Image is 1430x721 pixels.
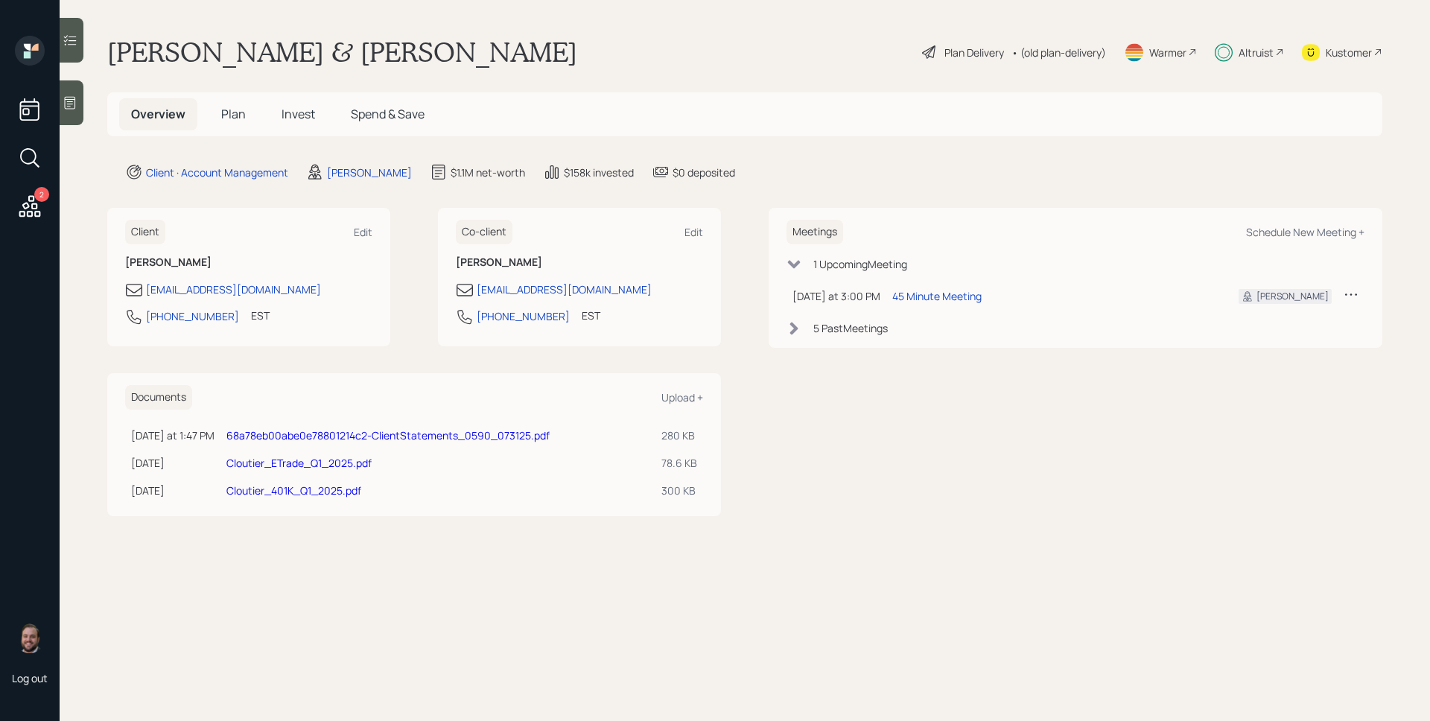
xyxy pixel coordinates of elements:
h6: Client [125,220,165,244]
div: $158k invested [564,165,634,180]
div: Client · Account Management [146,165,288,180]
div: 78.6 KB [661,455,697,471]
div: [PERSON_NAME] [327,165,412,180]
h6: Documents [125,385,192,410]
h6: [PERSON_NAME] [125,256,372,269]
a: Cloutier_401K_Q1_2025.pdf [226,483,361,498]
div: 300 KB [661,483,697,498]
div: $0 deposited [673,165,735,180]
div: • (old plan-delivery) [1011,45,1106,60]
h1: [PERSON_NAME] & [PERSON_NAME] [107,36,577,69]
div: EST [251,308,270,323]
div: 5 Past Meeting s [813,320,888,336]
h6: Meetings [786,220,843,244]
div: Log out [12,671,48,685]
div: Schedule New Meeting + [1246,225,1364,239]
div: Warmer [1149,45,1186,60]
div: Kustomer [1326,45,1372,60]
a: 68a78eb00abe0e78801214c2-ClientStatements_0590_073125.pdf [226,428,550,442]
div: [DATE] [131,455,214,471]
div: [EMAIL_ADDRESS][DOMAIN_NAME] [146,282,321,297]
div: [PHONE_NUMBER] [146,308,239,324]
span: Plan [221,106,246,122]
div: Plan Delivery [944,45,1004,60]
div: 2 [34,187,49,202]
div: [DATE] [131,483,214,498]
div: [DATE] at 3:00 PM [792,288,880,304]
div: Edit [684,225,703,239]
span: Overview [131,106,185,122]
span: Spend & Save [351,106,425,122]
div: EST [582,308,600,323]
div: Edit [354,225,372,239]
div: 1 Upcoming Meeting [813,256,907,272]
div: [PHONE_NUMBER] [477,308,570,324]
div: 45 Minute Meeting [892,288,982,304]
h6: Co-client [456,220,512,244]
div: [PERSON_NAME] [1256,290,1329,303]
div: 280 KB [661,428,697,443]
a: Cloutier_ETrade_Q1_2025.pdf [226,456,372,470]
div: Altruist [1239,45,1274,60]
span: Invest [282,106,315,122]
div: [DATE] at 1:47 PM [131,428,214,443]
div: Upload + [661,390,703,404]
div: [EMAIL_ADDRESS][DOMAIN_NAME] [477,282,652,297]
h6: [PERSON_NAME] [456,256,703,269]
img: james-distasi-headshot.png [15,623,45,653]
div: $1.1M net-worth [451,165,525,180]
